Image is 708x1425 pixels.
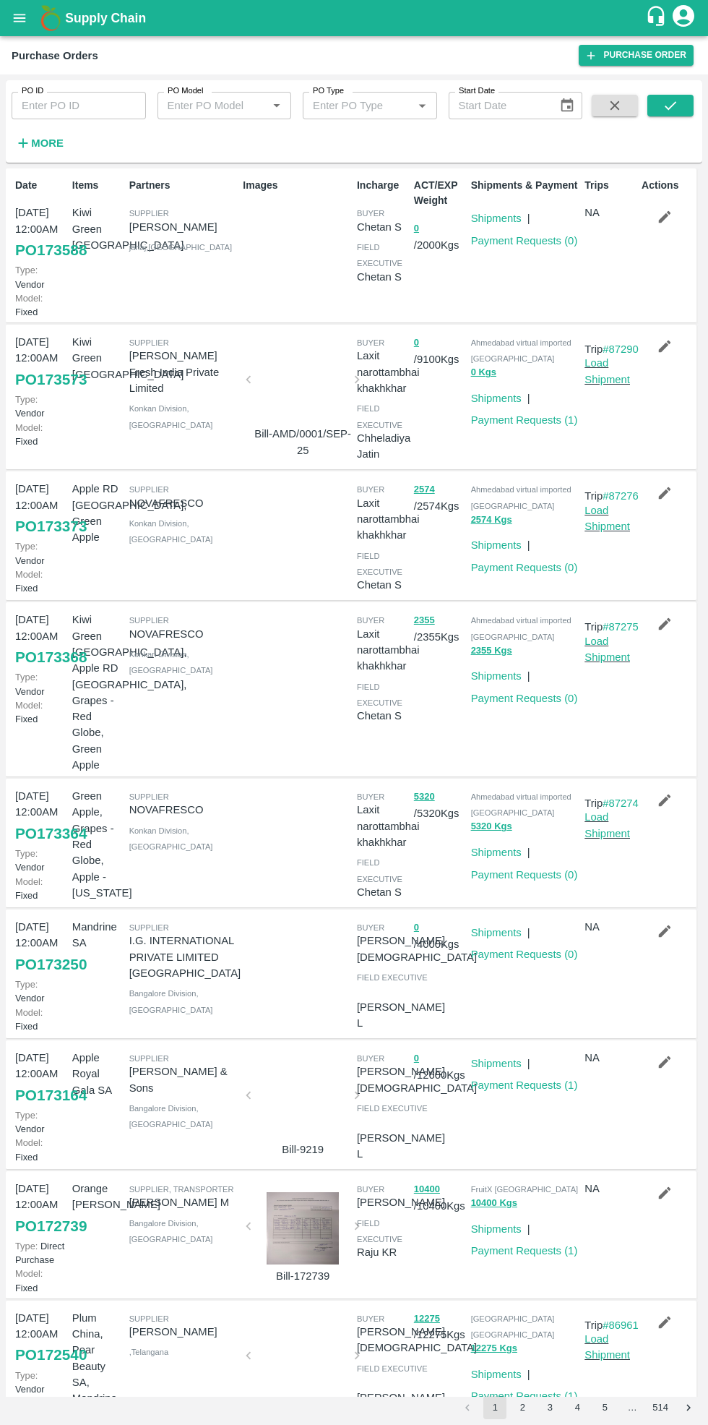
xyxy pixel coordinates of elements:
button: Choose date [553,92,581,119]
div: | [522,531,530,553]
span: field executive [357,1364,428,1373]
label: Start Date [459,85,495,97]
span: Type: [15,1241,38,1251]
p: Bill-172739 [254,1268,351,1284]
span: Model: [15,876,43,887]
span: Konkan Division , [GEOGRAPHIC_DATA] [129,826,213,851]
a: PO173588 [15,237,87,263]
p: / 10400 Kgs [414,1181,465,1214]
p: [PERSON_NAME] M [129,1194,238,1210]
a: Shipments [471,1058,522,1069]
span: field executive [357,682,402,707]
button: 0 Kgs [471,364,496,381]
p: NOVAFRESCO [129,495,238,511]
button: More [12,131,67,155]
p: Kiwi Green [GEOGRAPHIC_DATA] [72,205,124,253]
span: buyer [357,209,384,218]
button: Go to page 3 [538,1396,561,1419]
span: Konkan Division , [GEOGRAPHIC_DATA] [129,404,213,429]
a: #87275 [603,621,639,633]
p: [DATE] 12:00AM [15,919,66,951]
p: NA [584,1181,636,1197]
input: Enter PO ID [12,92,146,119]
span: Ahmedabad virtual imported [GEOGRAPHIC_DATA] [471,485,571,510]
p: Apple Royal Gala SA [72,1050,124,1098]
span: Supplier [129,1314,169,1323]
p: Trip [584,488,639,504]
span: Model: [15,1268,43,1279]
a: Shipments [471,670,522,682]
span: Supplier [129,1054,169,1063]
a: Load Shipment [584,811,630,839]
div: | [522,919,530,941]
span: buyer [357,616,384,625]
p: [DATE] 12:00AM [15,1310,66,1343]
span: Ahmedabad virtual imported [GEOGRAPHIC_DATA] [471,792,571,817]
b: Supply Chain [65,11,146,25]
button: 10400 Kgs [471,1195,517,1212]
div: account of current user [670,3,696,33]
p: Bill-9219 [254,1142,351,1157]
a: PO172540 [15,1342,87,1368]
span: Model: [15,1007,43,1018]
p: NOVAFRESCO [129,626,238,642]
a: Shipments [471,1369,522,1380]
a: PO172739 [15,1213,87,1239]
p: Images [243,178,351,193]
button: 0 [414,1050,419,1067]
span: buyer [357,1314,384,1323]
a: Payment Requests (0) [471,949,578,960]
p: Kiwi Green [GEOGRAPHIC_DATA] [72,334,124,382]
span: Bangalore Division , [GEOGRAPHIC_DATA] [129,1219,213,1244]
p: [DATE] 12:00AM [15,788,66,821]
p: / 2000 Kgs [414,220,465,253]
p: Vendor [15,263,66,291]
span: buyer [357,485,384,494]
button: page 1 [483,1396,506,1419]
a: Load Shipment [584,357,630,385]
a: #86961 [603,1319,639,1331]
span: buyer [357,1185,384,1194]
a: PO173164 [15,1082,87,1108]
p: Mandrine SA [72,919,124,951]
span: Ahmedabad virtual imported [GEOGRAPHIC_DATA] [471,616,571,641]
button: 2574 [414,482,435,498]
p: Kiwi Green [GEOGRAPHIC_DATA], Apple RD [GEOGRAPHIC_DATA], Grapes - Red Globe, Green Apple [72,612,124,773]
p: Green Apple, Grapes - Red Globe, Apple - [US_STATE] [72,788,124,901]
p: / 9100 Kgs [414,334,465,367]
p: Chetan S [357,884,408,900]
p: Trip [584,1317,639,1333]
p: I.G. INTERNATIONAL PRIVATE LIMITED [GEOGRAPHIC_DATA] [129,933,241,981]
span: Type: [15,265,38,275]
p: NA [584,205,636,221]
p: [DATE] 12:00AM [15,205,66,237]
a: Shipments [471,393,522,404]
p: Chheladiya Jatin [357,430,410,463]
button: 2355 [414,612,435,629]
p: Fixed [15,291,66,319]
p: [PERSON_NAME][DEMOGRAPHIC_DATA] [357,1324,477,1356]
a: Shipments [471,213,522,224]
p: [PERSON_NAME] & Sons [129,1064,238,1096]
p: / 2355 Kgs [414,612,465,645]
span: Type: [15,1110,38,1121]
p: ACT/EXP Weight [414,178,465,208]
p: Fixed [15,1136,66,1163]
p: / 2574 Kgs [414,481,465,514]
p: Raju KR [357,1244,408,1260]
a: Payment Requests (1) [471,1245,578,1257]
p: Partners [129,178,238,193]
p: [DATE] 12:00AM [15,612,66,644]
a: Payment Requests (0) [471,235,578,247]
a: Shipments [471,1223,522,1235]
p: Laxit narottambhai khakhkhar [357,348,420,396]
p: Chetan S [357,708,408,724]
p: Incharge [357,178,408,193]
span: Ahmedabad virtual imported [GEOGRAPHIC_DATA] [471,338,571,363]
p: Laxit narottambhai khakhkhar [357,495,420,544]
p: Fixed [15,568,66,595]
a: Purchase Order [579,45,694,66]
button: 2574 Kgs [471,512,512,529]
span: Model: [15,700,43,711]
a: Shipments [471,847,522,858]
